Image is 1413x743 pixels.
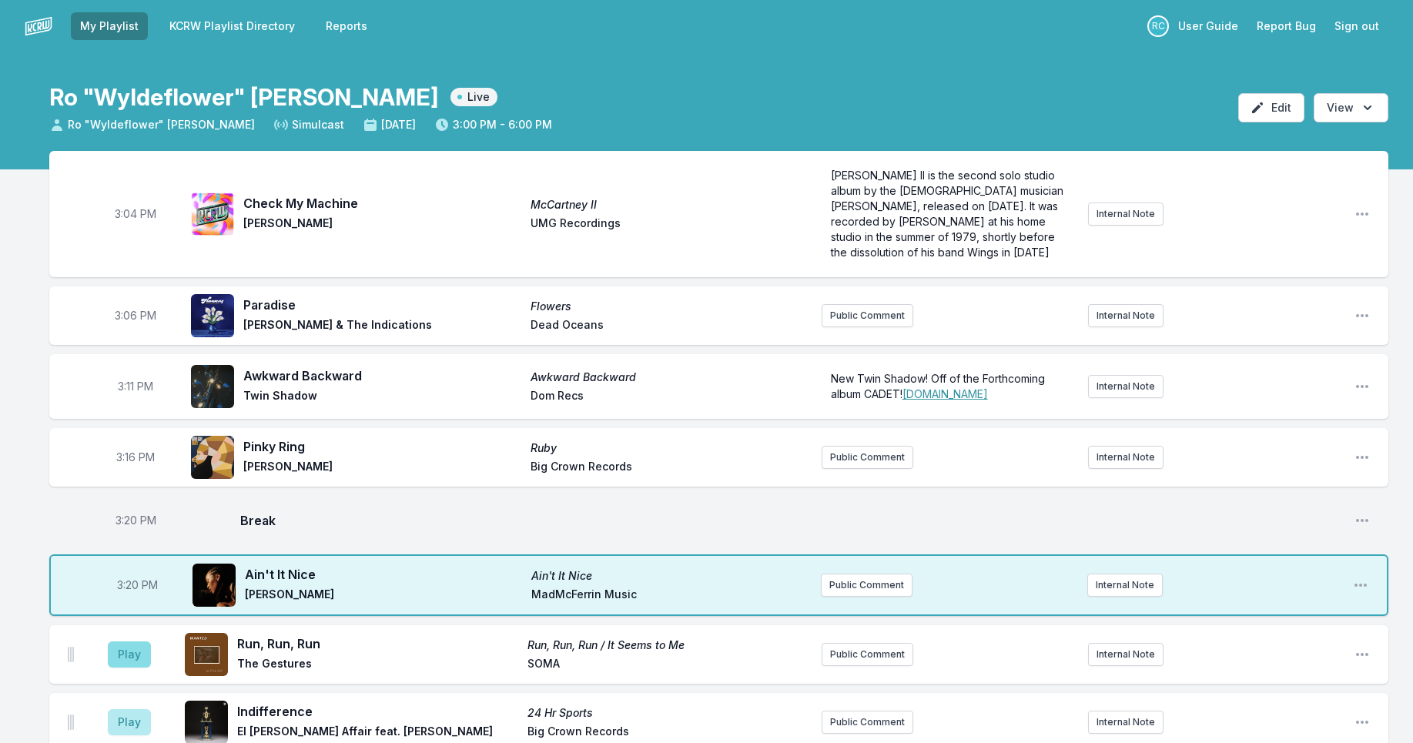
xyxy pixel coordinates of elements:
button: Open playlist item options [1354,647,1370,662]
span: Ain't It Nice [531,568,809,584]
a: Report Bug [1247,12,1325,40]
button: Sign out [1325,12,1388,40]
span: Timestamp [115,206,156,222]
img: Drag Handle [68,647,74,662]
a: My Playlist [71,12,148,40]
span: Awkward Backward [531,370,809,385]
span: 24 Hr Sports [527,705,809,721]
button: Open options [1314,93,1388,122]
span: [PERSON_NAME] & The Indications [243,317,521,336]
button: Public Comment [822,446,913,469]
button: Open playlist item options [1354,308,1370,323]
span: Pinky Ring [243,437,521,456]
img: Awkward Backward [191,365,234,408]
img: Flowers [191,294,234,337]
button: Internal Note [1087,574,1163,597]
button: Open playlist item options [1354,450,1370,465]
img: Drag Handle [68,715,74,730]
span: Check My Machine [243,194,521,213]
span: SOMA [527,656,809,674]
button: Open playlist item options [1354,206,1370,222]
span: The Gestures [237,656,518,674]
button: Internal Note [1088,643,1164,666]
span: Timestamp [116,450,155,465]
button: Play [108,709,151,735]
img: Run, Run, Run / It Seems to Me [185,633,228,676]
button: Internal Note [1088,446,1164,469]
button: Public Comment [821,574,912,597]
span: Big Crown Records [531,459,809,477]
span: Timestamp [115,308,156,323]
h1: Ro "Wyldeflower" [PERSON_NAME] [49,83,438,111]
span: Ro "Wyldeflower" [PERSON_NAME] [49,117,255,132]
img: Ain't It Nice [193,564,236,607]
span: Twin Shadow [243,388,521,407]
span: Indifference [237,702,518,721]
button: Public Comment [822,304,913,327]
span: Ain't It Nice [245,565,522,584]
button: Internal Note [1088,375,1164,398]
button: Edit [1238,93,1304,122]
span: [PERSON_NAME] [243,459,521,477]
span: Big Crown Records [527,724,809,742]
span: Live [450,88,497,106]
span: [PERSON_NAME] [245,587,522,605]
button: Open playlist item options [1353,577,1368,593]
span: Awkward Backward [243,366,521,385]
a: KCRW Playlist Directory [160,12,304,40]
img: Ruby [191,436,234,479]
span: Simulcast [273,117,344,132]
span: Dom Recs [531,388,809,407]
span: Dead Oceans [531,317,809,336]
span: New Twin Shadow! Off of the Forthcoming album CADET! [831,372,1048,400]
span: Run, Run, Run [237,634,518,653]
span: UMG Recordings [531,216,809,234]
span: Timestamp [118,379,153,394]
span: 3:00 PM - 6:00 PM [434,117,552,132]
button: Internal Note [1088,202,1164,226]
span: Break [240,511,1342,530]
button: Internal Note [1088,304,1164,327]
img: logo-white-87cec1fa9cbef997252546196dc51331.png [25,12,52,40]
span: El [PERSON_NAME] Affair feat. [PERSON_NAME] [237,724,518,742]
a: [DOMAIN_NAME] [902,387,988,400]
span: Run, Run, Run / It Seems to Me [527,638,809,653]
span: Timestamp [116,513,156,528]
span: McCartney II [531,197,809,213]
span: [PERSON_NAME] II is the second solo studio album by the [DEMOGRAPHIC_DATA] musician [PERSON_NAME]... [831,169,1066,259]
span: [DATE] [363,117,416,132]
button: Public Comment [822,643,913,666]
button: Play [108,641,151,668]
span: Ruby [531,440,809,456]
img: McCartney II [191,192,234,236]
p: Rocio Contreras [1147,15,1169,37]
span: MadMcFerrin Music [531,587,809,605]
a: User Guide [1169,12,1247,40]
button: Open playlist item options [1354,379,1370,394]
span: Paradise [243,296,521,314]
a: Reports [316,12,377,40]
button: Internal Note [1088,711,1164,734]
button: Open playlist item options [1354,513,1370,528]
button: Open playlist item options [1354,715,1370,730]
span: [PERSON_NAME] [243,216,521,234]
button: Public Comment [822,711,913,734]
span: Timestamp [117,577,158,593]
span: Flowers [531,299,809,314]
